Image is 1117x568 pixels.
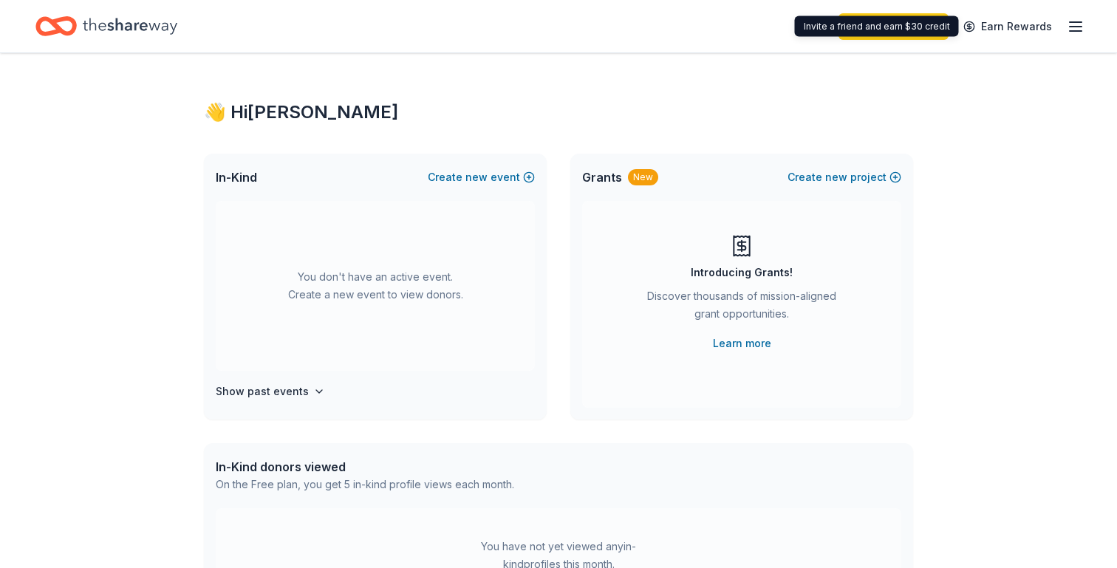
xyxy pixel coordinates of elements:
[465,168,488,186] span: new
[795,16,959,37] div: Invite a friend and earn $30 credit
[428,168,535,186] button: Createnewevent
[691,264,793,281] div: Introducing Grants!
[838,13,949,40] a: Start free trial
[713,335,771,352] a: Learn more
[582,168,622,186] span: Grants
[216,458,514,476] div: In-Kind donors viewed
[628,169,658,185] div: New
[954,13,1061,40] a: Earn Rewards
[216,476,514,493] div: On the Free plan, you get 5 in-kind profile views each month.
[204,100,913,124] div: 👋 Hi [PERSON_NAME]
[216,383,309,400] h4: Show past events
[35,9,177,44] a: Home
[788,168,901,186] button: Createnewproject
[641,287,842,329] div: Discover thousands of mission-aligned grant opportunities.
[825,168,847,186] span: new
[216,168,257,186] span: In-Kind
[216,383,325,400] button: Show past events
[216,201,535,371] div: You don't have an active event. Create a new event to view donors.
